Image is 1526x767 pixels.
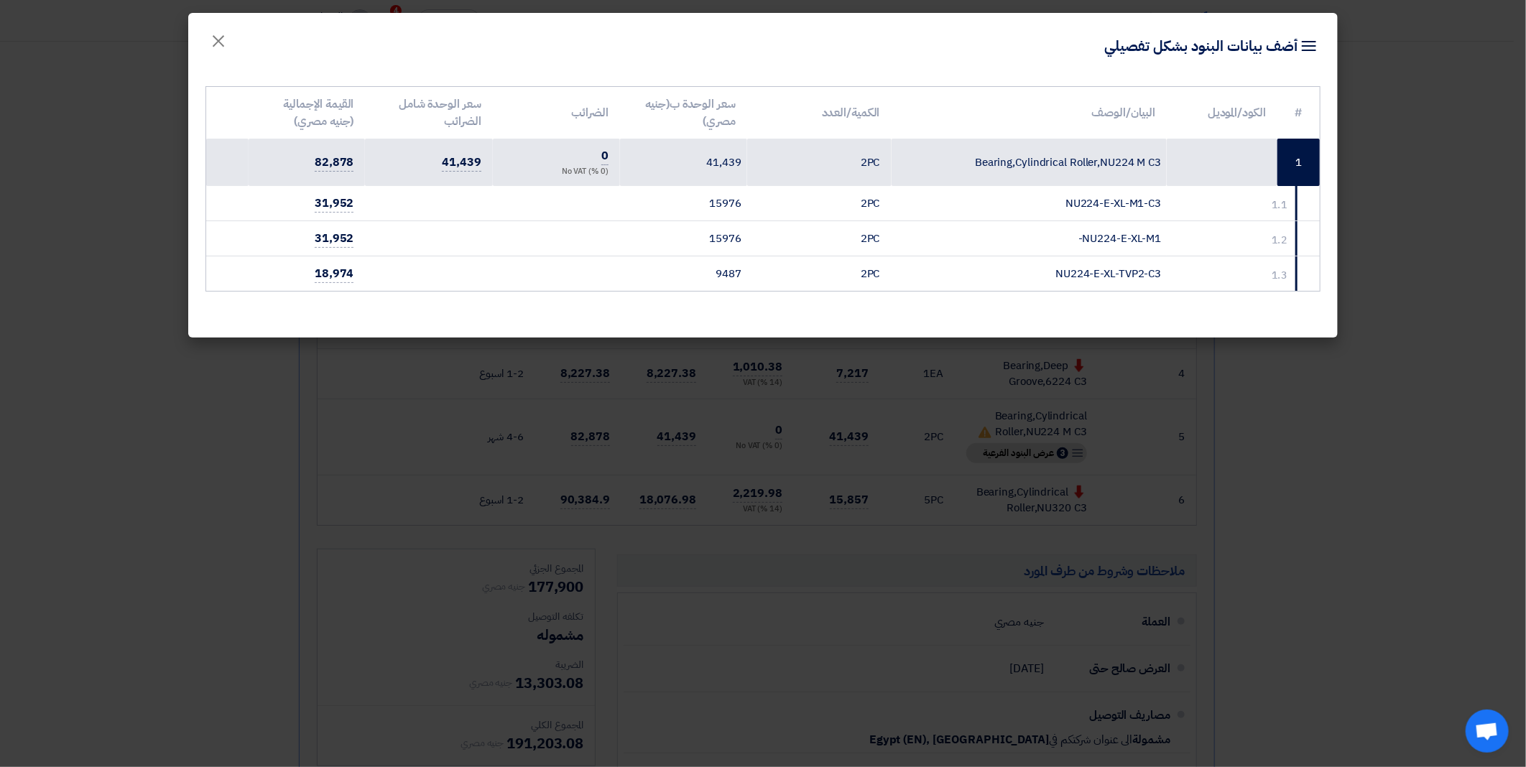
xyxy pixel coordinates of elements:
div: Open chat [1466,710,1509,753]
span: 82,878 [315,154,353,172]
span: 31,952 [315,195,353,213]
span: 41,439 [442,154,481,172]
span: 2 [861,266,867,282]
td: Bearing,Cylindrical Roller,NU224 M C3 [892,139,1167,187]
td: NU224-E-XL-M1-C3 [892,186,1167,221]
span: 2 [861,195,867,211]
h4: أضف بيانات البنود بشكل تفصيلي [1104,36,1321,56]
span: 2 [861,154,867,170]
td: 1 [1277,139,1320,187]
span: × [210,19,227,62]
th: الكمية/العدد [747,87,892,139]
td: NU224-E-XL-TVP2-C3 [892,256,1167,292]
td: 15976 [620,221,747,256]
th: البيان/الوصف [892,87,1167,139]
td: PC [747,256,892,292]
td: 15976 [620,186,747,221]
span: 2 [861,231,867,246]
td: NU224-E-XL-M1- [892,221,1167,256]
th: الكود/الموديل [1167,87,1277,139]
div: 1.3 [1272,268,1287,283]
div: (0 %) No VAT [504,166,609,178]
div: 1.1 [1272,197,1287,213]
th: سعر الوحدة شامل الضرائب [365,87,492,139]
td: 41,439 [620,139,747,187]
button: Close [198,23,239,52]
div: 1.2 [1272,233,1287,248]
th: القيمة الإجمالية (جنيه مصري) [249,87,365,139]
td: 9487 [620,256,747,292]
span: 31,952 [315,230,353,248]
td: PC [747,139,892,187]
td: PC [747,186,892,221]
th: # [1277,87,1320,139]
span: 0 [601,147,609,165]
th: الضرائب [493,87,620,139]
td: PC [747,221,892,256]
th: سعر الوحدة ب(جنيه مصري) [620,87,747,139]
span: 18,974 [315,265,353,283]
